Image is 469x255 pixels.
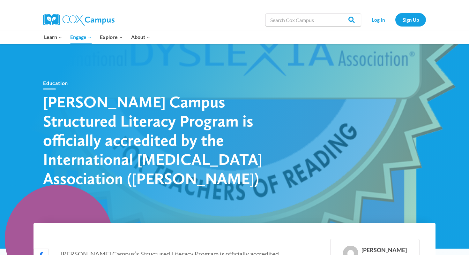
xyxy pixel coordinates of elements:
[100,33,123,41] span: Explore
[43,14,115,26] img: Cox Campus
[43,92,266,188] h1: [PERSON_NAME] Campus Structured Literacy Program is officially accredited by the International [M...
[265,13,361,26] input: Search Cox Campus
[395,13,426,26] a: Sign Up
[40,30,154,44] nav: Primary Navigation
[364,13,392,26] a: Log In
[361,247,407,254] div: [PERSON_NAME]
[131,33,150,41] span: About
[43,80,68,86] a: Education
[364,13,426,26] nav: Secondary Navigation
[70,33,92,41] span: Engage
[44,33,62,41] span: Learn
